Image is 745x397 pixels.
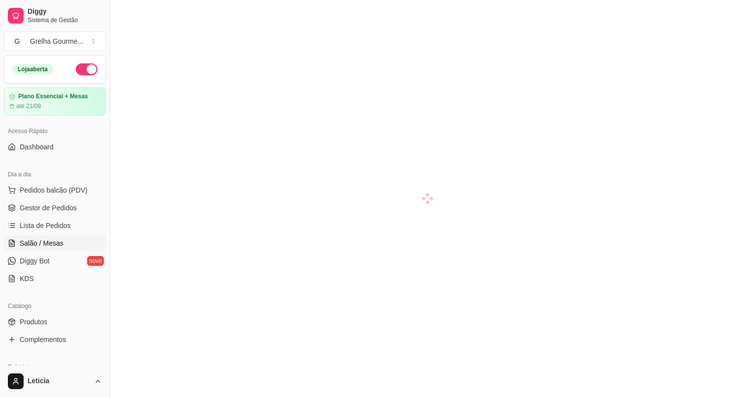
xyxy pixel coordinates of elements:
article: Plano Essencial + Mesas [18,93,88,100]
span: Pedidos balcão (PDV) [20,185,88,195]
span: KDS [20,274,34,284]
a: Plano Essencial + Mesasaté 21/09 [4,87,106,115]
button: Pedidos balcão (PDV) [4,182,106,198]
span: Diggy [28,7,102,16]
span: Relatórios [8,363,34,371]
div: Grelha Gourme ... [30,36,83,46]
a: KDS [4,271,106,286]
button: Alterar Status [76,63,97,75]
span: Leticia [28,377,90,386]
button: Select a team [4,31,106,51]
span: Produtos [20,317,47,327]
span: Dashboard [20,142,54,152]
a: DiggySistema de Gestão [4,4,106,28]
a: Lista de Pedidos [4,218,106,233]
button: Leticia [4,369,106,393]
a: Diggy Botnovo [4,253,106,269]
span: Diggy Bot [20,256,50,266]
span: Salão / Mesas [20,238,63,248]
a: Dashboard [4,139,106,155]
a: Gestor de Pedidos [4,200,106,216]
div: Loja aberta [12,64,53,75]
span: G [12,36,22,46]
a: Complementos [4,332,106,347]
span: Complementos [20,335,66,344]
span: Gestor de Pedidos [20,203,77,213]
div: Acesso Rápido [4,123,106,139]
span: Lista de Pedidos [20,221,71,230]
a: Salão / Mesas [4,235,106,251]
a: Produtos [4,314,106,330]
article: até 21/09 [16,102,41,110]
div: Catálogo [4,298,106,314]
div: Dia a dia [4,167,106,182]
span: Sistema de Gestão [28,16,102,24]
